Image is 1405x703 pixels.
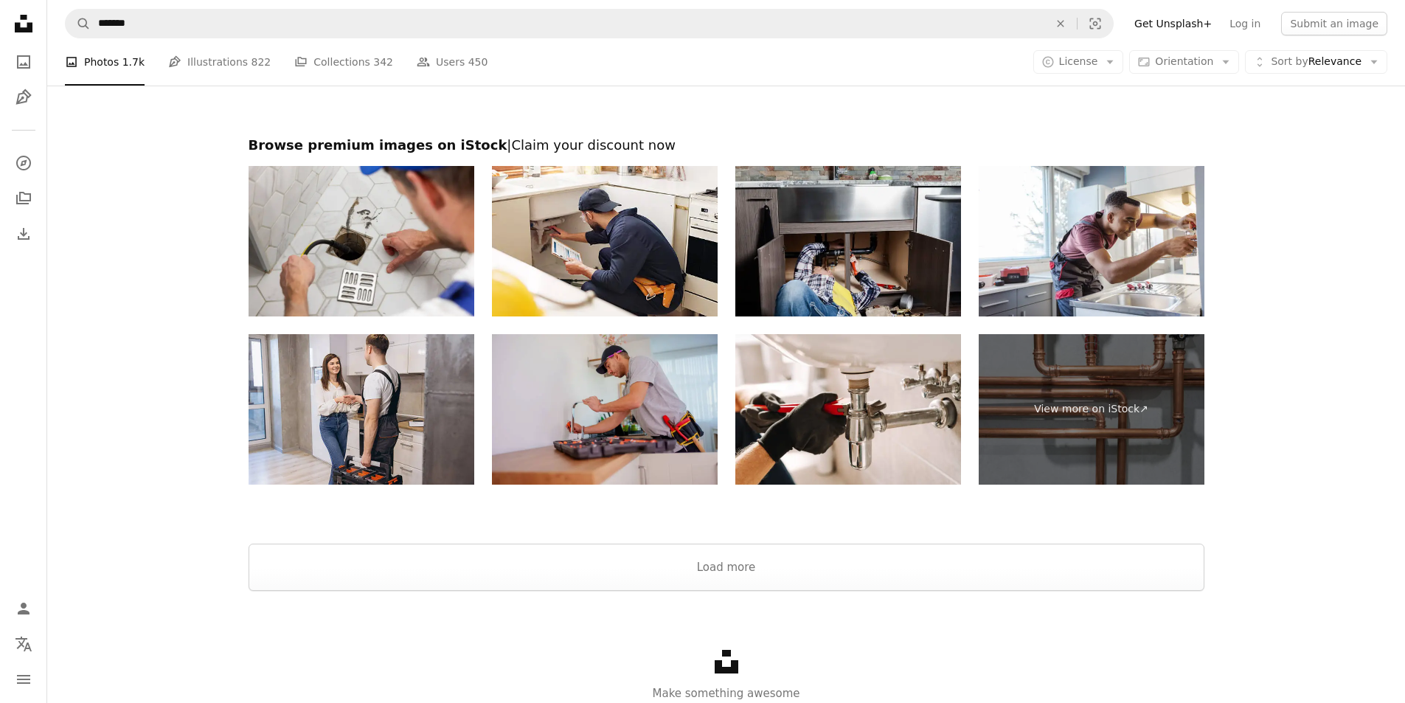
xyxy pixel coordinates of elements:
span: Relevance [1271,55,1361,69]
button: Orientation [1129,50,1239,74]
button: Language [9,629,38,659]
img: Plumber shaking hands with woman after finishing work in kitchen [249,334,474,485]
button: Sort byRelevance [1245,50,1387,74]
span: 342 [373,54,393,70]
img: Woman Plumber Fixing a Kitchen Sink [735,166,961,316]
button: Submit an image [1281,12,1387,35]
a: Log in / Sign up [9,594,38,623]
a: Collections [9,184,38,213]
a: Log in [1221,12,1269,35]
img: Plumber, house and handyman with clipboard, inspection and maintenance with expert. Employee, con... [492,166,718,316]
img: plumber unclogging blocked shower drain with hydro jetting at home bathroom. sewer cleaning service [249,166,474,316]
img: African American male plumber fixing a leak in the kitchen sink at the customer's home [979,166,1204,316]
button: Load more [249,544,1204,591]
form: Find visuals sitewide [65,9,1114,38]
span: Sort by [1271,55,1308,67]
button: License [1033,50,1124,74]
img: Plumber using adjustable wrench for repairing sink pipe [735,334,961,485]
p: Make something awesome [47,685,1405,702]
a: View more on iStock↗ [979,334,1204,485]
span: 450 [468,54,488,70]
a: Home — Unsplash [9,9,38,41]
a: Get Unsplash+ [1125,12,1221,35]
h2: Browse premium images on iStock [249,136,1204,154]
a: Photos [9,47,38,77]
span: Orientation [1155,55,1213,67]
a: Explore [9,148,38,178]
button: Visual search [1078,10,1113,38]
img: working in a kitchen [492,334,718,485]
a: Users 450 [417,38,488,86]
button: Menu [9,665,38,694]
a: Illustrations [9,83,38,112]
span: | Claim your discount now [507,137,676,153]
button: Clear [1044,10,1077,38]
a: Illustrations 822 [168,38,271,86]
span: License [1059,55,1098,67]
a: Download History [9,219,38,249]
a: Collections 342 [294,38,393,86]
span: 822 [251,54,271,70]
button: Search Unsplash [66,10,91,38]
